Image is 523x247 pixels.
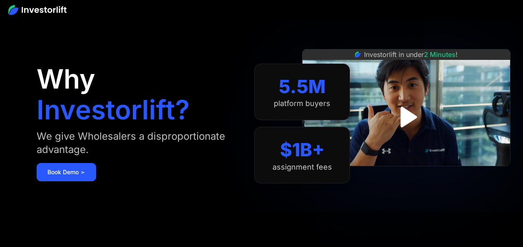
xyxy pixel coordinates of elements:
[37,130,238,156] div: We give Wholesalers a disproportionate advantage.
[344,170,469,180] iframe: Customer reviews powered by Trustpilot
[388,99,425,136] a: open lightbox
[37,66,95,92] h1: Why
[424,50,456,59] span: 2 Minutes
[273,163,332,172] div: assignment fees
[364,49,458,59] div: Investorlift in under !
[274,99,330,108] div: platform buyers
[279,76,326,98] div: 5.5M
[37,96,190,123] h1: Investorlift?
[280,139,325,161] div: $1B+
[37,163,96,181] a: Book Demo ➢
